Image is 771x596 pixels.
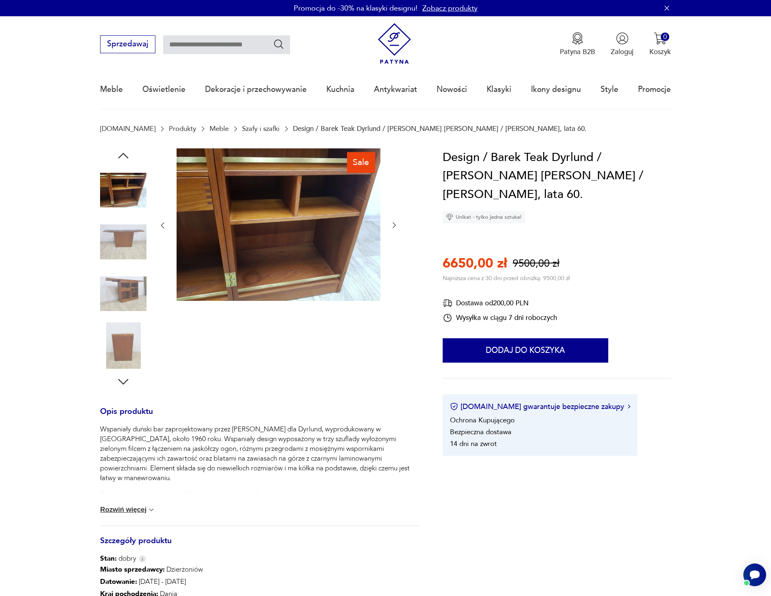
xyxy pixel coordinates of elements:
img: Ikona koszyka [654,32,666,45]
img: Ikona medalu [571,32,584,45]
p: 9500,00 zł [513,257,559,271]
li: Bezpieczna dostawa [450,427,511,437]
a: Promocje [638,71,671,108]
h1: Design / Barek Teak Dyrlund / [PERSON_NAME] [PERSON_NAME] / [PERSON_NAME], lata 60. [443,148,671,204]
button: Rozwiń więcej [100,506,155,514]
a: Ikony designu [531,71,581,108]
button: 0Koszyk [649,32,671,57]
h3: Opis produktu [100,409,419,425]
a: Kuchnia [326,71,354,108]
span: dobry [100,554,136,563]
p: Promocja do -30% na klasyki designu! [294,3,417,13]
img: Patyna - sklep z meblami i dekoracjami vintage [374,23,415,64]
button: Szukaj [273,38,285,50]
button: Dodaj do koszyka [443,338,608,363]
img: Ikona dostawy [443,298,452,308]
img: Ikona diamentu [446,213,453,221]
img: Zdjęcie produktu Design / Barek Teak Dyrlund / Reno Wahl Iversen / Dania, lata 60. [100,271,146,317]
button: Sprzedawaj [100,35,155,53]
p: Koszyk [649,47,671,57]
iframe: Smartsupp widget button [743,563,766,586]
li: 14 dni na zwrot [450,439,497,448]
a: Nowości [437,71,467,108]
div: Sale [347,152,375,172]
img: Ikona certyfikatu [450,402,458,411]
button: Zaloguj [611,32,633,57]
img: Ikonka użytkownika [616,32,629,45]
a: Style [601,71,618,108]
button: Patyna B2B [560,32,595,57]
img: Zdjęcie produktu Design / Barek Teak Dyrlund / Reno Wahl Iversen / Dania, lata 60. [100,167,146,213]
b: Stan: [100,554,117,563]
p: Patyna B2B [560,47,595,57]
a: Meble [210,125,229,133]
a: Szafy i szafki [242,125,280,133]
img: Ikona strzałki w prawo [628,405,630,409]
div: Wysyłka w ciągu 7 dni roboczych [443,313,557,323]
a: Produkty [169,125,196,133]
img: Info icon [139,555,146,562]
h3: Szczegóły produktu [100,538,419,554]
div: 0 [661,33,669,41]
button: [DOMAIN_NAME] gwarantuje bezpieczne zakupy [450,402,630,412]
p: [DATE] - [DATE] [100,576,247,588]
a: Antykwariat [374,71,417,108]
a: [DOMAIN_NAME] [100,125,155,133]
p: Zaloguj [611,47,633,57]
a: Klasyki [487,71,511,108]
img: Zdjęcie produktu Design / Barek Teak Dyrlund / Reno Wahl Iversen / Dania, lata 60. [100,322,146,369]
a: Dekoracje i przechowywanie [205,71,307,108]
b: Miasto sprzedawcy : [100,565,165,574]
a: Ikona medaluPatyna B2B [560,32,595,57]
p: Design / Barek Teak Dyrlund / [PERSON_NAME] [PERSON_NAME] / [PERSON_NAME], lata 60. [293,125,587,133]
p: Najniższa cena z 30 dni przed obniżką: 9500,00 zł [443,274,570,282]
img: chevron down [147,506,155,514]
a: Zobacz produkty [422,3,478,13]
p: Wspaniały duński bar zaprojektowany przez [PERSON_NAME] dla Dyrlund, wyprodukowany w [GEOGRAPHIC_... [100,424,419,483]
b: Datowanie : [100,577,137,586]
a: Oświetlenie [142,71,186,108]
a: Meble [100,71,123,108]
img: Zdjęcie produktu Design / Barek Teak Dyrlund / Reno Wahl Iversen / Dania, lata 60. [177,148,380,301]
a: Sprzedawaj [100,41,155,48]
img: Zdjęcie produktu Design / Barek Teak Dyrlund / Reno Wahl Iversen / Dania, lata 60. [100,219,146,265]
div: Dostawa od 200,00 PLN [443,298,557,308]
div: Unikat - tylko jedna sztuka! [443,211,525,223]
p: Dzierżoniów [100,563,247,576]
p: 6650,00 zł [443,254,507,272]
li: Ochrona Kupującego [450,415,515,425]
